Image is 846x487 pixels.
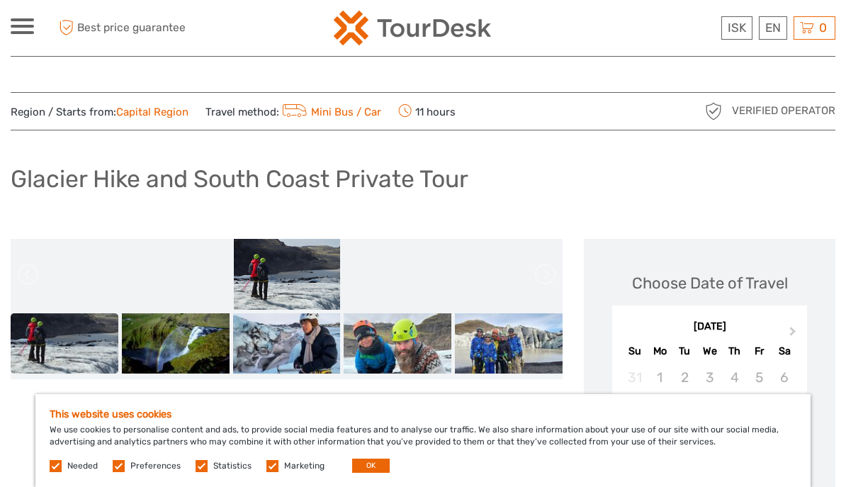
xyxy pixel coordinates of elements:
[622,342,647,361] div: Su
[817,21,829,35] span: 0
[672,366,697,389] div: Not available Tuesday, September 2nd, 2025
[122,313,230,374] img: 14e0f65b5b66435fbef8bb9909810c3a_slider_thumbnail.jpeg
[732,103,835,118] span: Verified Operator
[747,366,772,389] div: Not available Friday, September 5th, 2025
[116,106,188,118] a: Capital Region
[697,366,722,389] div: Not available Wednesday, September 3rd, 2025
[772,342,796,361] div: Sa
[759,16,787,40] div: EN
[722,389,747,413] div: Not available Thursday, September 11th, 2025
[728,21,746,35] span: ISK
[35,394,811,487] div: We use cookies to personalise content and ads, to provide social media features and to analyse ou...
[55,16,217,40] span: Best price guarantee
[622,389,647,413] div: Not available Sunday, September 7th, 2025
[697,389,722,413] div: Not available Wednesday, September 10th, 2025
[205,101,381,121] span: Travel method:
[11,164,468,194] h1: Glacier Hike and South Coast Private Tour
[130,460,181,472] label: Preferences
[455,313,563,374] img: 308379402ef1497588375b16b00ce345_slider_thumbnail.jpeg
[722,366,747,389] div: Not available Thursday, September 4th, 2025
[233,313,341,374] img: c2743c1d563442a7bab7cf35ed8d99ee_slider_thumbnail.jpeg
[648,366,672,389] div: Not available Monday, September 1st, 2025
[234,239,340,310] img: 9f4fad6d1ec74ab3931db41a7826bfca_main_slider.jpeg
[11,313,118,374] img: 9f4fad6d1ec74ab3931db41a7826bfca_slider_thumbnail.jpeg
[213,460,252,472] label: Statistics
[334,11,491,45] img: 120-15d4194f-c635-41b9-a512-a3cb382bfb57_logo_small.png
[284,460,325,472] label: Marketing
[67,460,98,472] label: Needed
[697,342,722,361] div: We
[772,366,796,389] div: Not available Saturday, September 6th, 2025
[352,459,390,473] button: OK
[672,389,697,413] div: Not available Tuesday, September 9th, 2025
[783,323,806,346] button: Next Month
[622,366,647,389] div: Not available Sunday, August 31st, 2025
[11,105,188,120] span: Region / Starts from:
[722,342,747,361] div: Th
[648,389,672,413] div: Not available Monday, September 8th, 2025
[747,342,772,361] div: Fr
[398,101,456,121] span: 11 hours
[772,389,796,413] div: Not available Saturday, September 13th, 2025
[648,342,672,361] div: Mo
[672,342,697,361] div: Tu
[612,320,807,335] div: [DATE]
[344,313,451,374] img: d2eadde285554d78834426dc0de7d123_slider_thumbnail.jpeg
[747,389,772,413] div: Not available Friday, September 12th, 2025
[702,100,725,123] img: verified_operator_grey_128.png
[279,106,381,118] a: Mini Bus / Car
[50,408,796,420] h5: This website uses cookies
[632,272,788,294] div: Choose Date of Travel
